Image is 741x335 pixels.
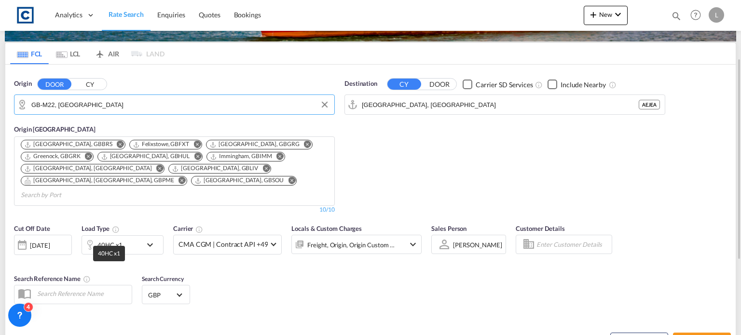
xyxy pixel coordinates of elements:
[82,225,120,232] span: Load Type
[142,275,184,282] span: Search Currency
[453,241,502,249] div: [PERSON_NAME]
[344,79,377,89] span: Destination
[612,9,624,20] md-icon: icon-chevron-down
[101,152,190,161] div: Hull, GBHUL
[21,188,112,203] input: Chips input.
[97,238,123,252] div: 40HC x1
[291,235,422,254] div: Freight Origin Origin Custom Factory Stuffingicon-chevron-down
[307,238,395,252] div: Freight Origin Origin Custom Factory Stuffing
[24,176,174,185] div: Portsmouth, HAM, GBPME
[298,140,312,150] button: Remove
[319,206,335,214] div: 10/10
[147,288,185,302] md-select: Select Currency: £ GBPUnited Kingdom Pound
[14,95,334,114] md-input-container: GB-M22, Manchester
[24,164,151,173] div: London Gateway Port, GBLGP
[188,152,202,162] button: Remove
[536,237,609,252] input: Enter Customer Details
[14,235,72,255] div: [DATE]
[178,240,268,249] span: CMA CGM | Contract API +49
[24,140,112,148] div: Bristol, GBBRS
[24,152,81,161] div: Greenock, GBGRK
[10,43,49,64] md-tab-item: FCL
[561,80,606,90] div: Include Nearby
[101,152,192,161] div: Press delete to remove this chip.
[194,176,286,185] div: Press delete to remove this chip.
[14,225,50,232] span: Cut Off Date
[24,140,114,148] div: Press delete to remove this chip.
[291,225,362,232] span: Locals & Custom Charges
[256,164,271,174] button: Remove
[82,235,164,255] div: 40HC x1icon-chevron-down
[431,225,467,232] span: Sales Person
[535,81,543,89] md-icon: Unchecked: Search for CY (Container Yard) services for all selected carriers.Checked : Search for...
[30,241,50,250] div: [DATE]
[282,176,296,186] button: Remove
[144,239,161,251] md-icon: icon-chevron-down
[407,239,419,250] md-icon: icon-chevron-down
[133,140,191,148] div: Press delete to remove this chip.
[172,164,260,173] div: Press delete to remove this chip.
[94,48,106,55] md-icon: icon-airplane
[476,80,533,90] div: Carrier SD Services
[209,140,300,148] div: Grangemouth, GBGRG
[110,140,125,150] button: Remove
[588,11,624,18] span: New
[584,6,628,25] button: icon-plus 400-fgNewicon-chevron-down
[609,81,617,89] md-icon: Unchecked: Ignores neighbouring ports when fetching rates.Checked : Includes neighbouring ports w...
[14,125,96,133] span: Origin [GEOGRAPHIC_DATA]
[14,275,91,282] span: Search Reference Name
[14,4,36,26] img: 1fdb9190129311efbfaf67cbb4249bed.jpeg
[24,176,176,185] div: Press delete to remove this chip.
[687,7,709,24] div: Help
[187,140,202,150] button: Remove
[234,11,261,19] span: Bookings
[387,79,421,90] button: CY
[195,226,203,233] md-icon: The selected Trucker/Carrierwill be displayed in the rate results If the rates are from another f...
[270,152,285,162] button: Remove
[14,254,21,267] md-datepicker: Select
[148,291,175,299] span: GBP
[463,79,533,89] md-checkbox: Checkbox No Ink
[345,95,665,114] md-input-container: Jebel Ali, AEJEA
[709,7,724,23] div: L
[98,250,120,257] span: 40HC x1
[38,79,71,90] button: DOOR
[24,164,153,173] div: Press delete to remove this chip.
[172,164,258,173] div: Liverpool, GBLIV
[209,140,302,148] div: Press delete to remove this chip.
[362,97,639,112] input: Search by Port
[210,152,274,161] div: Press delete to remove this chip.
[87,43,126,64] md-tab-item: AIR
[55,10,82,20] span: Analytics
[73,79,107,90] button: CY
[109,10,144,18] span: Rate Search
[19,137,329,203] md-chips-wrap: Chips container. Use arrow keys to select chips.
[112,226,120,233] md-icon: icon-information-outline
[210,152,272,161] div: Immingham, GBIMM
[671,11,682,21] md-icon: icon-magnify
[687,7,704,23] span: Help
[516,225,564,232] span: Customer Details
[157,11,185,19] span: Enquiries
[671,11,682,25] div: icon-magnify
[150,164,164,174] button: Remove
[24,152,82,161] div: Press delete to remove this chip.
[10,43,165,64] md-pagination-wrapper: Use the left and right arrow keys to navigate between tabs
[452,238,503,252] md-select: Sales Person: Lynsey Heaton
[423,79,456,90] button: DOOR
[31,97,329,112] input: Search by Door
[199,11,220,19] span: Quotes
[588,9,599,20] md-icon: icon-plus 400-fg
[639,100,660,109] div: AEJEA
[173,225,203,232] span: Carrier
[317,97,332,112] button: Clear Input
[49,43,87,64] md-tab-item: LCL
[133,140,189,148] div: Felixstowe, GBFXT
[548,79,606,89] md-checkbox: Checkbox No Ink
[14,79,31,89] span: Origin
[172,176,187,186] button: Remove
[32,286,132,301] input: Search Reference Name
[83,275,91,283] md-icon: Your search will be saved by the below given name
[194,176,284,185] div: Southampton, GBSOU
